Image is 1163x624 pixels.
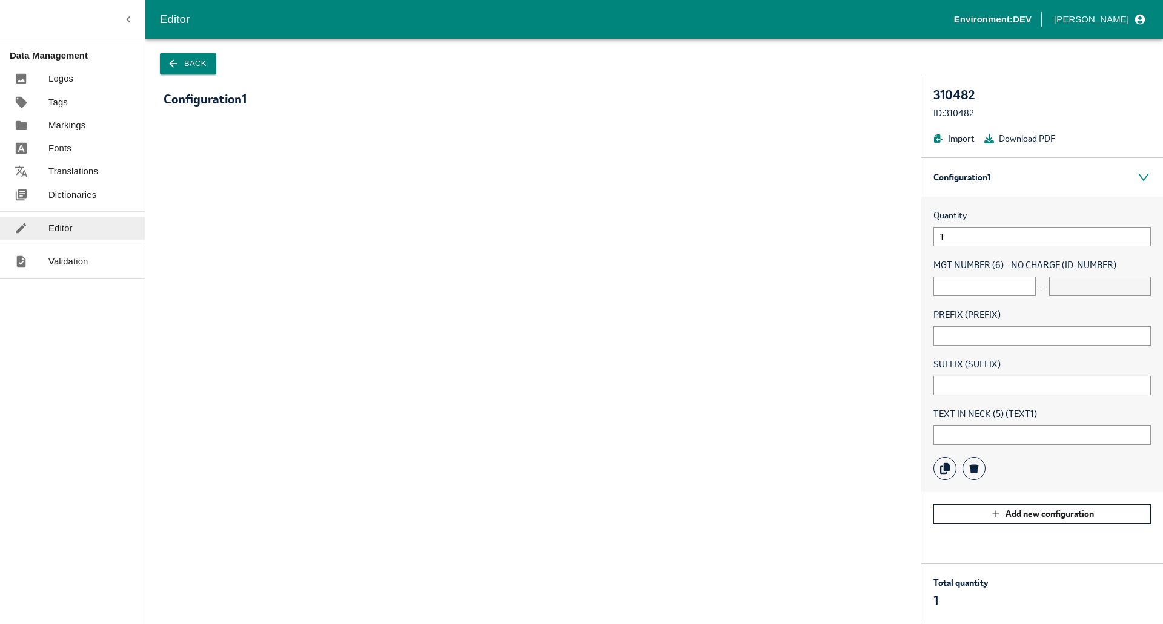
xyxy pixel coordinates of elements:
span: Quantity [933,209,1151,222]
button: Import [933,132,975,145]
p: Validation [48,255,88,268]
button: profile [1049,9,1148,30]
button: Download PDF [984,132,1055,145]
p: Dictionaries [48,188,96,202]
p: Translations [48,165,98,178]
div: ID: 310482 [933,107,1151,120]
div: Configuration 1 [164,93,247,106]
span: TEXT IN NECK (5) (TEXT1) [933,407,1151,421]
p: Data Management [10,49,145,62]
p: Editor [48,222,73,235]
p: Logos [48,72,73,85]
button: Add new configuration [933,504,1151,524]
button: Back [160,53,216,74]
p: Tags [48,96,68,109]
div: Configuration 1 [921,158,1163,197]
div: Editor [160,10,954,28]
span: - [1041,280,1044,293]
span: SUFFIX (SUFFIX) [933,358,1151,371]
p: Fonts [48,142,71,155]
div: 310482 [933,87,1151,103]
p: Markings [48,119,85,132]
p: Total quantity [933,576,988,590]
p: Environment: DEV [954,13,1032,26]
span: PREFIX (PREFIX) [933,308,1151,321]
p: [PERSON_NAME] [1054,13,1129,26]
p: 1 [933,592,988,609]
span: MGT NUMBER (6) - NO CHARGE (ID_NUMBER) [933,258,1151,272]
